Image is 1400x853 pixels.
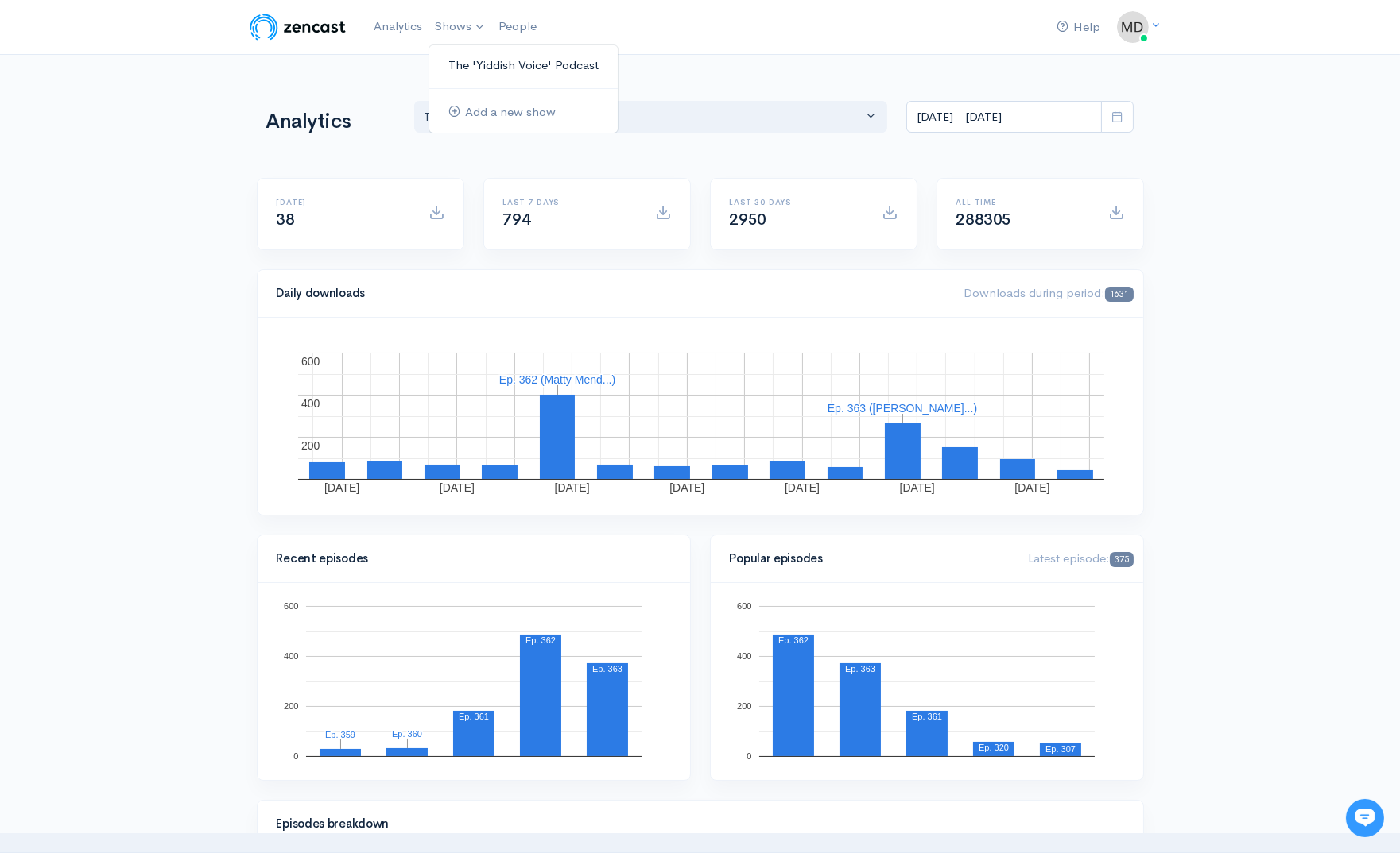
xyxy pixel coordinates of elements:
[730,602,1125,761] svg: A chart.
[503,210,531,230] span: 794
[425,108,863,126] div: The 'Yiddish Voice' Podca...
[1051,10,1107,44] a: Help
[247,11,348,43] img: ZenCast Logo
[429,10,492,44] a: Shows
[277,552,661,565] h4: Recent episodes
[24,77,294,102] h1: Hi 👋
[554,481,589,494] text: [DATE]
[492,10,543,44] a: People
[1014,481,1049,494] text: [DATE]
[277,287,945,300] h4: Daily downloads
[730,198,863,206] h6: Last 30 days
[906,101,1102,133] input: analytics date range selector
[899,481,934,494] text: [DATE]
[737,701,751,711] text: 200
[956,210,1012,230] span: 288305
[284,701,298,711] text: 200
[1346,799,1384,837] iframe: gist-messenger-bubble-iframe
[266,110,395,133] h1: Analytics
[429,44,619,133] ul: Shows
[956,198,1089,206] h6: All time
[669,481,704,494] text: [DATE]
[21,272,297,291] p: Find an answer quickly
[503,198,636,206] h6: Last 7 days
[1105,287,1133,302] span: 1631
[979,743,1009,752] text: Ep. 320
[827,402,976,415] text: Ep. 363 ([PERSON_NAME]...)
[325,730,355,739] text: Ep. 359
[912,712,942,721] text: Ep. 361
[277,198,409,206] h6: [DATE]
[498,373,615,386] text: Ep. 362 (Matty Mend...)
[293,751,298,761] text: 0
[525,635,556,645] text: Ep. 362
[25,210,293,242] button: New conversation
[24,106,294,182] h2: Just let us know if you need anything and we'll be happy to help! 🙂
[277,337,1125,496] svg: A chart.
[367,10,429,44] a: Analytics
[414,101,888,133] button: The 'Yiddish Voice' Podca...
[439,481,474,494] text: [DATE]
[730,210,766,230] span: 2950
[1045,744,1076,754] text: Ep. 307
[277,602,672,761] svg: A chart.
[730,552,1010,565] h4: Popular episodes
[284,651,298,661] text: 400
[103,220,191,233] span: New conversation
[284,601,298,611] text: 600
[964,285,1133,300] span: Downloads during period:
[429,52,618,79] a: The 'Yiddish Voice' Podcast
[301,355,320,368] text: 600
[46,299,284,330] input: Search articles
[429,98,618,126] a: Add a new show
[747,751,751,761] text: 0
[324,481,359,494] text: [DATE]
[845,664,875,674] text: Ep. 363
[392,729,422,739] text: Ep. 360
[459,712,489,721] text: Ep. 361
[301,439,320,452] text: 200
[737,651,751,661] text: 400
[277,210,295,230] span: 38
[1028,550,1133,565] span: Latest episode:
[277,817,1115,831] h4: Episodes breakdown
[737,601,751,611] text: 600
[1110,552,1133,567] span: 375
[592,664,622,674] text: Ep. 363
[778,635,809,645] text: Ep. 362
[301,397,320,410] text: 400
[784,481,819,494] text: [DATE]
[1117,11,1149,43] img: ...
